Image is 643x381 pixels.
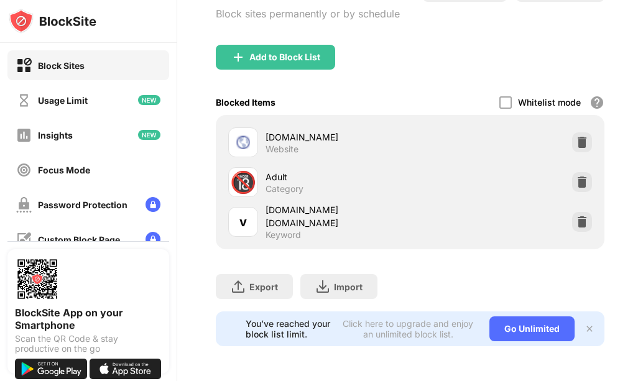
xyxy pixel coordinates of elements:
[489,316,575,341] div: Go Unlimited
[138,95,160,105] img: new-icon.svg
[38,165,90,175] div: Focus Mode
[266,144,298,155] div: Website
[146,232,160,247] img: lock-menu.svg
[249,52,320,62] div: Add to Block List
[16,127,32,143] img: insights-off.svg
[138,130,160,140] img: new-icon.svg
[230,170,256,195] div: 🔞
[38,200,127,210] div: Password Protection
[216,97,275,108] div: Blocked Items
[249,282,278,292] div: Export
[9,9,96,34] img: logo-blocksite.svg
[16,58,32,73] img: block-on.svg
[15,257,60,301] img: options-page-qr-code.png
[16,232,32,247] img: customize-block-page-off.svg
[518,97,581,108] div: Whitelist mode
[216,7,400,20] div: Block sites permanently or by schedule
[16,197,32,213] img: password-protection-off.svg
[239,213,247,231] div: v
[90,359,162,379] img: download-on-the-app-store.svg
[15,334,162,354] div: Scan the QR Code & stay productive on the go
[16,162,32,178] img: focus-off.svg
[266,131,410,144] div: [DOMAIN_NAME]
[266,203,410,229] div: [DOMAIN_NAME] [DOMAIN_NAME] [DOMAIN_NAME] [DOMAIN_NAME] [DOMAIN_NAME] [DOMAIN_NAME] [DOMAIN_NAME]...
[38,60,85,71] div: Block Sites
[15,306,162,331] div: BlockSite App on your Smartphone
[266,183,303,195] div: Category
[146,197,160,212] img: lock-menu.svg
[266,229,301,241] div: Keyword
[38,130,73,140] div: Insights
[341,318,474,339] div: Click here to upgrade and enjoy an unlimited block list.
[266,170,410,183] div: Adult
[38,234,120,245] div: Custom Block Page
[236,135,251,150] img: favicons
[585,324,594,334] img: x-button.svg
[246,318,334,339] div: You’ve reached your block list limit.
[16,93,32,108] img: time-usage-off.svg
[38,95,88,106] div: Usage Limit
[334,282,363,292] div: Import
[15,359,87,379] img: get-it-on-google-play.svg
